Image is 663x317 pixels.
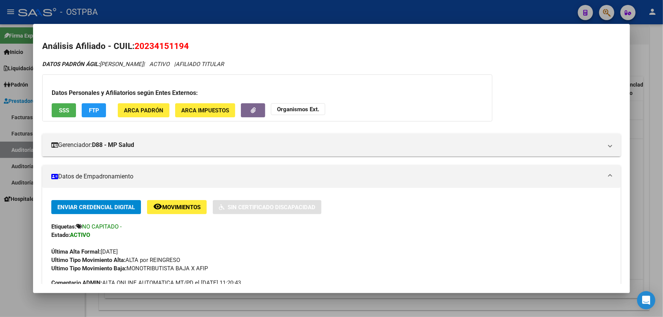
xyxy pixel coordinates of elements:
[42,61,143,68] span: [PERSON_NAME]
[52,88,483,98] h3: Datos Personales y Afiliatorios según Entes Externos:
[51,265,208,272] span: MONOTRIBUTISTA BAJA X AFIP
[92,140,134,150] strong: D88 - MP Salud
[51,248,101,255] strong: Última Alta Formal:
[124,107,163,114] span: ARCA Padrón
[228,204,315,211] span: Sin Certificado Discapacidad
[57,204,135,211] span: Enviar Credencial Digital
[118,103,169,117] button: ARCA Padrón
[51,200,141,214] button: Enviar Credencial Digital
[82,103,106,117] button: FTP
[134,41,189,51] span: 20234151194
[70,232,90,238] strong: ACTIVO
[42,40,621,53] h2: Análisis Afiliado - CUIL:
[59,107,69,114] span: SSS
[51,257,125,263] strong: Ultimo Tipo Movimiento Alta:
[42,61,100,68] strong: DATOS PADRÓN ÁGIL:
[82,223,122,230] span: NO CAPITADO -
[147,200,207,214] button: Movimientos
[277,106,319,113] strong: Organismos Ext.
[271,103,325,115] button: Organismos Ext.
[51,248,118,255] span: [DATE]
[51,172,603,181] mat-panel-title: Datos de Empadronamiento
[51,265,127,272] strong: Ultimo Tipo Movimiento Baja:
[42,165,621,188] mat-expansion-panel-header: Datos de Empadronamiento
[175,103,235,117] button: ARCA Impuestos
[51,232,70,238] strong: Estado:
[42,61,224,68] i: | ACTIVO |
[51,257,180,263] span: ALTA por REINGRESO
[89,107,99,114] span: FTP
[52,103,76,117] button: SSS
[213,200,321,214] button: Sin Certificado Discapacidad
[42,134,621,156] mat-expansion-panel-header: Gerenciador:D88 - MP Salud
[637,291,655,309] div: Open Intercom Messenger
[51,140,603,150] mat-panel-title: Gerenciador:
[51,279,241,287] span: ALTA ONLINE AUTOMATICA MT/PD el [DATE] 11:20:43
[162,204,201,211] span: Movimientos
[51,223,76,230] strong: Etiquetas:
[51,279,102,286] strong: Comentario ADMIN:
[153,202,162,211] mat-icon: remove_red_eye
[176,61,224,68] span: AFILIADO TITULAR
[181,107,229,114] span: ARCA Impuestos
